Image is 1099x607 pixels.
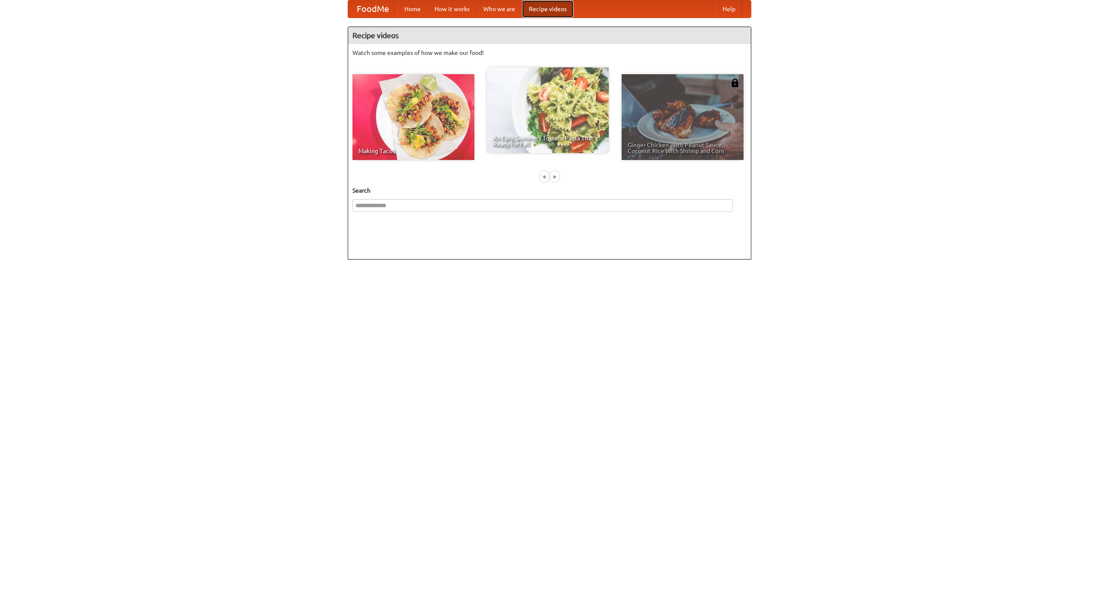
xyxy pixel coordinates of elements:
a: Making Tacos [352,74,474,160]
a: FoodMe [348,0,398,18]
a: Recipe videos [522,0,574,18]
a: How it works [428,0,477,18]
span: Making Tacos [358,148,468,154]
a: Help [716,0,742,18]
div: « [540,171,548,182]
a: An Easy, Summery Tomato Pasta That's Ready for Fall [487,67,609,153]
a: Who we are [477,0,522,18]
img: 483408.png [731,79,739,87]
h4: Recipe videos [348,27,751,44]
div: » [551,171,559,182]
p: Watch some examples of how we make our food! [352,48,747,57]
h5: Search [352,186,747,195]
a: Home [398,0,428,18]
span: An Easy, Summery Tomato Pasta That's Ready for Fall [493,135,603,147]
